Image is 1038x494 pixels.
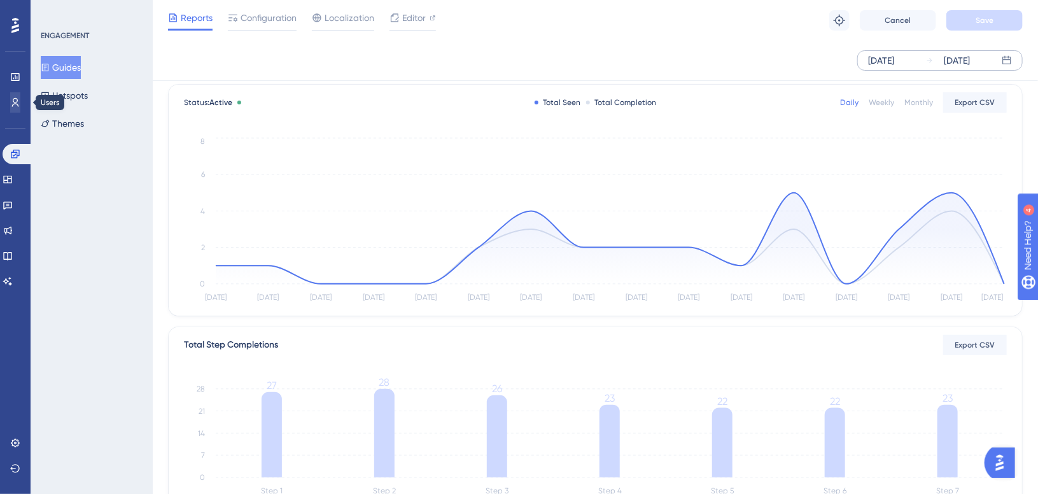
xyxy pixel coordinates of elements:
[869,97,894,108] div: Weekly
[904,97,933,108] div: Monthly
[241,10,297,25] span: Configuration
[731,293,752,302] tspan: [DATE]
[199,407,205,416] tspan: 21
[41,31,89,41] div: ENGAGEMENT
[200,473,205,482] tspan: 0
[41,84,88,107] button: Hotspots
[200,207,205,216] tspan: 4
[258,293,279,302] tspan: [DATE]
[836,293,857,302] tspan: [DATE]
[41,112,84,135] button: Themes
[955,97,995,108] span: Export CSV
[200,279,205,288] tspan: 0
[943,335,1007,355] button: Export CSV
[197,385,205,393] tspan: 28
[535,97,581,108] div: Total Seen
[184,97,232,108] span: Status:
[201,451,205,460] tspan: 7
[201,243,205,252] tspan: 2
[943,92,1007,113] button: Export CSV
[200,137,205,146] tspan: 8
[605,392,615,404] tspan: 23
[830,395,840,407] tspan: 22
[267,379,277,392] tspan: 27
[198,429,205,438] tspan: 14
[941,293,962,302] tspan: [DATE]
[860,10,936,31] button: Cancel
[181,10,213,25] span: Reports
[888,293,910,302] tspan: [DATE]
[310,293,332,302] tspan: [DATE]
[205,293,227,302] tspan: [DATE]
[468,293,489,302] tspan: [DATE]
[492,383,502,395] tspan: 26
[943,392,953,404] tspan: 23
[88,6,92,17] div: 4
[586,97,657,108] div: Total Completion
[868,53,894,68] div: [DATE]
[626,293,647,302] tspan: [DATE]
[717,395,727,407] tspan: 22
[30,3,80,18] span: Need Help?
[184,337,278,353] div: Total Step Completions
[678,293,699,302] tspan: [DATE]
[325,10,374,25] span: Localization
[521,293,542,302] tspan: [DATE]
[402,10,426,25] span: Editor
[201,171,205,180] tspan: 6
[783,293,805,302] tspan: [DATE]
[573,293,594,302] tspan: [DATE]
[885,15,911,25] span: Cancel
[955,340,995,350] span: Export CSV
[944,53,970,68] div: [DATE]
[363,293,384,302] tspan: [DATE]
[209,98,232,107] span: Active
[981,293,1003,302] tspan: [DATE]
[415,293,437,302] tspan: [DATE]
[41,56,81,79] button: Guides
[946,10,1023,31] button: Save
[985,444,1023,482] iframe: UserGuiding AI Assistant Launcher
[840,97,859,108] div: Daily
[976,15,993,25] span: Save
[379,376,390,388] tspan: 28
